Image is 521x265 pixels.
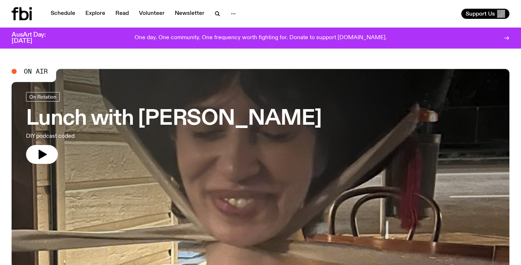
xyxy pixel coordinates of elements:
p: One day. One community. One frequency worth fighting for. Donate to support [DOMAIN_NAME]. [135,35,387,41]
a: Read [111,9,133,19]
a: Schedule [46,9,80,19]
a: Volunteer [135,9,169,19]
a: Lunch with [PERSON_NAME]DIY podcast coded [26,92,322,164]
a: Explore [81,9,110,19]
button: Support Us [461,9,509,19]
span: On Rotation [29,94,56,99]
span: On Air [24,68,48,75]
h3: Lunch with [PERSON_NAME] [26,109,322,129]
a: On Rotation [26,92,60,102]
span: Support Us [466,11,495,17]
a: Newsletter [170,9,209,19]
h3: AusArt Day: [DATE] [12,32,58,44]
p: DIY podcast coded [26,132,211,141]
